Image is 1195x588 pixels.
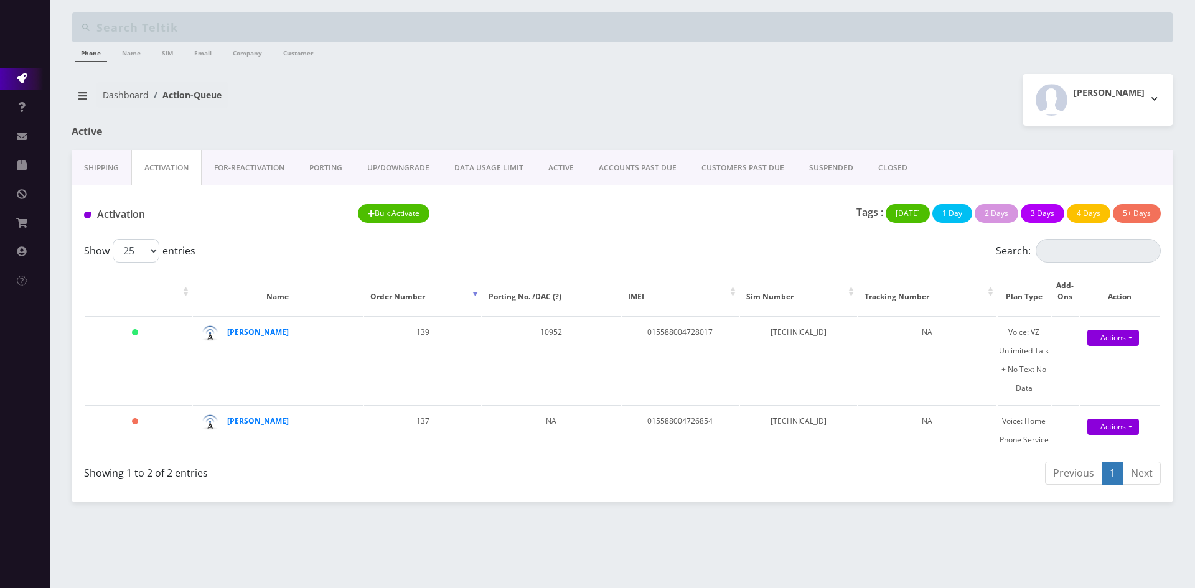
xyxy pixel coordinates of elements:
div: Voice: Home Phone Service [998,412,1051,449]
button: [PERSON_NAME] [1023,74,1173,126]
h1: Activation [84,208,339,220]
a: Next [1123,462,1161,485]
a: PORTING [297,150,355,186]
button: 1 Day [932,204,972,223]
th: : activate to sort column ascending [85,268,192,315]
a: Activation [131,150,202,186]
a: [PERSON_NAME] [227,327,289,337]
a: 1 [1102,462,1123,485]
label: Show entries [84,239,195,263]
td: NA [482,405,621,455]
p: Tags : [856,205,883,220]
td: 137 [364,405,481,455]
div: Showing 1 to 2 of 2 entries [84,460,613,480]
button: Bulk Activate [358,204,429,223]
input: Search: [1036,239,1161,263]
th: Order Number: activate to sort column ascending [364,268,481,315]
a: CUSTOMERS PAST DUE [689,150,797,186]
button: 5+ Days [1113,204,1161,223]
th: Name [193,268,363,315]
a: SIM [156,42,179,61]
a: UP/DOWNGRADE [355,150,442,186]
nav: breadcrumb [72,82,613,118]
img: Activation [84,212,91,218]
h1: Active [72,126,426,138]
a: Previous [1045,462,1102,485]
input: Search Teltik [96,16,1170,39]
a: ACTIVE [536,150,586,186]
td: NA [858,405,996,455]
button: 3 Days [1021,204,1064,223]
select: Showentries [113,239,159,263]
label: Search: [996,239,1161,263]
a: Company [227,42,268,61]
a: Phone [75,42,107,62]
a: Name [116,42,147,61]
a: CLOSED [866,150,920,186]
a: Actions [1087,419,1139,435]
td: NA [858,316,996,404]
a: FOR-REActivation [202,150,297,186]
th: Porting No. /DAC (?) [482,268,621,315]
a: SUSPENDED [797,150,866,186]
th: Add-Ons [1052,268,1079,315]
a: Email [188,42,218,61]
th: Plan Type [998,268,1051,315]
th: Tracking Number: activate to sort column ascending [858,268,996,315]
td: [TECHNICAL_ID] [740,405,857,455]
th: Action [1080,268,1160,315]
a: ACCOUNTS PAST DUE [586,150,689,186]
div: Voice: VZ Unlimited Talk + No Text No Data [998,323,1051,398]
td: 015588004728017 [622,316,739,404]
th: IMEI: activate to sort column ascending [622,268,739,315]
button: 2 Days [975,204,1018,223]
td: 139 [364,316,481,404]
th: Sim Number: activate to sort column ascending [740,268,857,315]
td: 10952 [482,316,621,404]
a: Dashboard [103,89,149,101]
td: 015588004726854 [622,405,739,455]
li: Action-Queue [149,88,222,101]
button: [DATE] [886,204,930,223]
a: DATA USAGE LIMIT [442,150,536,186]
a: Customer [277,42,320,61]
a: [PERSON_NAME] [227,416,289,426]
button: 4 Days [1067,204,1110,223]
a: Actions [1087,330,1139,346]
td: [TECHNICAL_ID] [740,316,857,404]
h2: [PERSON_NAME] [1074,88,1145,98]
a: Shipping [72,150,131,186]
